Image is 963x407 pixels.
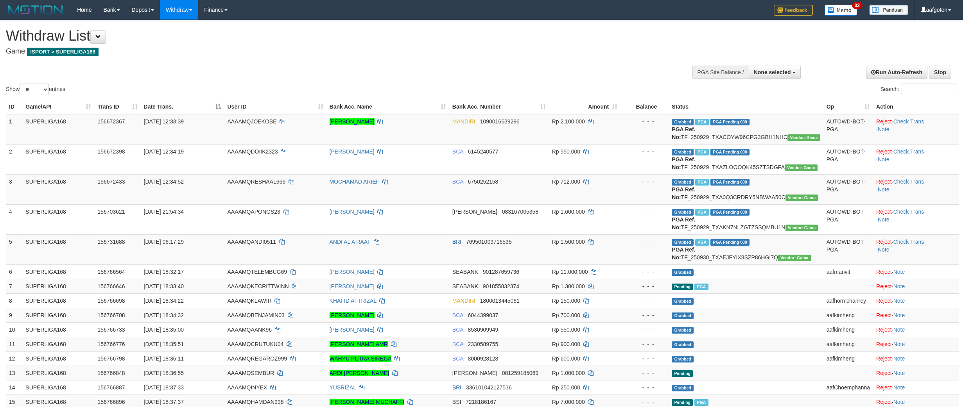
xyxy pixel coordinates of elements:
[452,269,478,275] span: SEABANK
[710,149,750,155] span: PGA Pending
[785,225,818,231] span: Vendor URL: https://trx31.1velocity.biz
[452,209,497,215] span: [PERSON_NAME]
[452,399,461,405] span: BSI
[672,149,694,155] span: Grabbed
[452,312,463,318] span: BCA
[22,293,94,308] td: SUPERLIGA168
[778,255,811,261] span: Vendor URL: https://trx31.1velocity.biz
[97,118,125,125] span: 156672367
[330,209,375,215] a: [PERSON_NAME]
[97,179,125,185] span: 156672433
[224,100,326,114] th: User ID: activate to sort column ascending
[452,179,463,185] span: BCA
[624,297,665,305] div: - - -
[893,355,905,362] a: Note
[6,366,22,380] td: 13
[893,269,905,275] a: Note
[452,298,475,304] span: MANDIRI
[624,369,665,377] div: - - -
[876,341,892,347] a: Reject
[552,179,580,185] span: Rp 712.000
[876,384,892,391] a: Reject
[144,209,184,215] span: [DATE] 21:54:34
[227,370,274,376] span: AAAAMQSEMBUR
[6,337,22,351] td: 11
[552,269,588,275] span: Rp 11.000.000
[672,216,695,230] b: PGA Ref. No:
[873,174,959,204] td: · ·
[878,246,889,253] a: Note
[144,355,184,362] span: [DATE] 18:36:11
[823,351,873,366] td: aafkimheng
[97,269,125,275] span: 156766564
[787,134,820,141] span: Vendor URL: https://trx31.1velocity.biz
[227,118,276,125] span: AAAAMQJOEKOBE
[6,4,65,16] img: MOTION_logo.png
[227,148,278,155] span: AAAAMQDOIIK2323
[6,100,22,114] th: ID
[141,100,224,114] th: Date Trans.: activate to sort column descending
[6,264,22,279] td: 6
[144,312,184,318] span: [DATE] 18:34:32
[330,239,371,245] a: ANDI AL A RAAF
[6,279,22,293] td: 7
[22,264,94,279] td: SUPERLIGA168
[878,156,889,162] a: Note
[873,322,959,337] td: ·
[552,384,580,391] span: Rp 250.000
[502,209,538,215] span: Copy 083167005358 to clipboard
[873,337,959,351] td: ·
[552,239,585,245] span: Rp 1.500.000
[22,204,94,234] td: SUPERLIGA168
[483,269,519,275] span: Copy 901287659736 to clipboard
[552,327,580,333] span: Rp 550.000
[695,239,709,246] span: Marked by aafromsomean
[823,293,873,308] td: aafhormchanrey
[466,399,496,405] span: Copy 7218186167 to clipboard
[452,370,497,376] span: [PERSON_NAME]
[624,178,665,186] div: - - -
[672,385,694,391] span: Grabbed
[144,269,184,275] span: [DATE] 18:32:17
[624,311,665,319] div: - - -
[873,308,959,322] td: ·
[22,322,94,337] td: SUPERLIGA168
[97,239,125,245] span: 156731688
[330,148,375,155] a: [PERSON_NAME]
[6,293,22,308] td: 8
[669,204,823,234] td: TF_250929_TXAKN7NLZGTZSSQMBU1N
[22,351,94,366] td: SUPERLIGA168
[695,119,709,125] span: Marked by aafsengchandara
[873,144,959,174] td: · ·
[97,399,125,405] span: 156766896
[330,118,375,125] a: [PERSON_NAME]
[452,355,463,362] span: BCA
[694,284,708,290] span: Marked by aafheankoy
[552,370,585,376] span: Rp 1.000.000
[144,370,184,376] span: [DATE] 18:36:55
[22,366,94,380] td: SUPERLIGA168
[97,370,125,376] span: 156766848
[672,370,693,377] span: Pending
[452,384,461,391] span: BRI
[694,399,708,406] span: Marked by aafsengchandara
[624,118,665,125] div: - - -
[227,327,272,333] span: AAAAMQAANK96
[466,384,512,391] span: Copy 336101042127536 to clipboard
[144,283,184,289] span: [DATE] 18:33:40
[852,2,863,9] span: 32
[876,399,892,405] a: Reject
[97,327,125,333] span: 156766733
[620,100,669,114] th: Balance
[873,100,959,114] th: Action
[624,282,665,290] div: - - -
[893,118,924,125] a: Check Trans
[878,216,889,223] a: Note
[227,341,283,347] span: AAAAMQCRUTUKU04
[6,174,22,204] td: 3
[468,179,499,185] span: Copy 6750252158 to clipboard
[227,179,285,185] span: AAAAMQRESHAAL666
[624,384,665,391] div: - - -
[873,351,959,366] td: ·
[624,340,665,348] div: - - -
